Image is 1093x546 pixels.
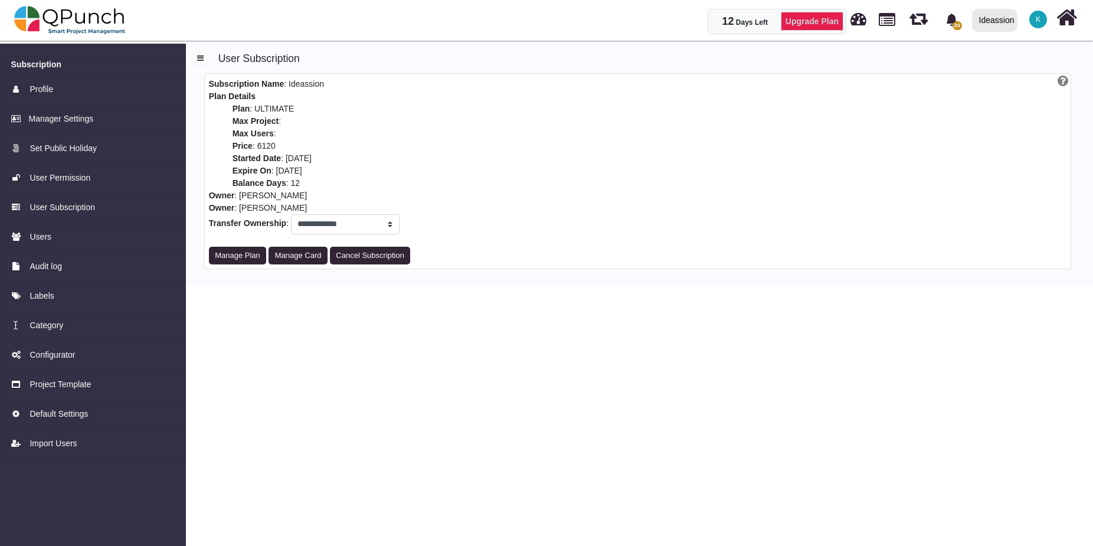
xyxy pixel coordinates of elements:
[29,113,94,125] span: Manager Settings
[209,247,267,264] button: Manage Plan
[209,218,286,228] b: Transfer Ownership
[909,6,928,25] span: Iteration
[30,408,88,420] span: Default Settings
[233,104,250,113] b: Plan
[30,83,53,96] span: Profile
[879,8,895,26] span: Projects
[722,15,734,27] span: 12
[191,50,1084,65] h5: User Subscription
[945,14,958,26] svg: bell fill
[736,18,768,27] span: Days Left
[200,78,638,264] div: : Ideassion
[953,21,962,30] span: 20
[30,349,75,361] span: Configurator
[233,116,279,126] b: Max Project
[979,10,1015,31] div: Ideassion
[1022,1,1054,38] a: K
[850,7,866,25] span: Dashboard
[233,178,286,188] b: Balance Days
[233,166,271,175] b: Expire On
[30,319,63,332] span: Category
[209,203,307,212] span: : [PERSON_NAME]
[30,231,51,243] span: Users
[269,247,328,264] button: Manage Card
[1056,6,1077,29] i: Home
[209,91,256,101] b: Plan Details
[1036,16,1040,23] span: K
[30,290,54,302] span: Labels
[11,60,62,70] h6: Subscription
[233,129,274,138] b: Max Users
[30,260,61,273] span: Audit log
[209,103,629,189] div: : ULTIMATE : : : 6120 : [DATE] : [DATE] : 12
[209,217,289,230] label: :
[967,1,1022,40] a: Ideassion
[1029,11,1047,28] span: Karthik
[209,203,235,212] b: Owner
[330,247,411,264] button: Cancel Subscription
[14,2,126,38] img: qpunch-sp.fa6292f.png
[209,191,235,200] b: Owner
[1056,71,1071,90] a: Help
[30,378,91,391] span: Project Template
[941,9,962,30] div: Notification
[30,201,95,214] span: User Subscription
[233,141,253,151] b: Price
[938,1,967,38] a: bell fill20
[209,191,307,200] span: : [PERSON_NAME]
[30,142,97,155] span: Set Public Holiday
[30,437,77,450] span: Import Users
[781,12,843,31] a: Upgrade Plan
[233,153,281,163] b: Started Date
[209,79,284,89] b: Subscription Name
[30,172,90,184] span: User Permission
